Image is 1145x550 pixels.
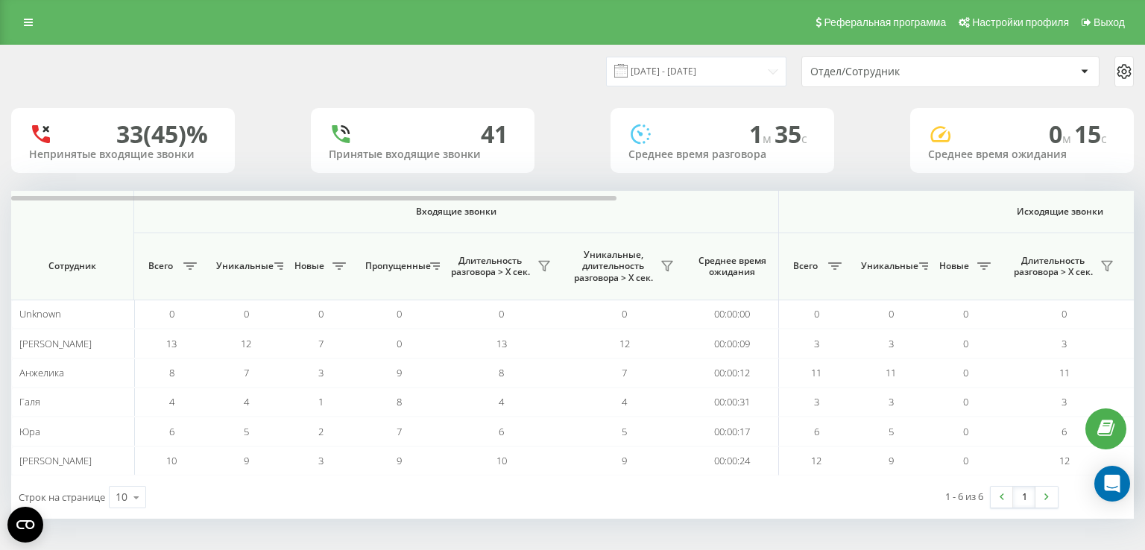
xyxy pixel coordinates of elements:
[622,366,627,379] span: 7
[216,260,270,272] span: Уникальные
[889,307,894,320] span: 0
[686,388,779,417] td: 00:00:31
[397,425,402,438] span: 7
[1049,118,1074,150] span: 0
[861,260,915,272] span: Уникальные
[963,425,968,438] span: 0
[24,260,121,272] span: Сотрудник
[1013,487,1035,508] a: 1
[244,454,249,467] span: 9
[697,255,767,278] span: Среднее время ожидания
[166,337,177,350] span: 13
[169,425,174,438] span: 6
[963,366,968,379] span: 0
[928,148,1116,161] div: Среднее время ожидания
[628,148,816,161] div: Среднее время разговора
[496,337,507,350] span: 13
[29,148,217,161] div: Непринятые входящие звонки
[19,366,64,379] span: Анжелика
[318,454,324,467] span: 3
[824,16,946,28] span: Реферальная программа
[19,425,40,438] span: Юра
[814,395,819,408] span: 3
[244,307,249,320] span: 0
[811,454,821,467] span: 12
[686,417,779,446] td: 00:00:17
[1101,130,1107,147] span: c
[889,454,894,467] span: 9
[1074,118,1107,150] span: 15
[972,16,1069,28] span: Настройки профиля
[244,425,249,438] span: 5
[499,425,504,438] span: 6
[814,337,819,350] span: 3
[397,366,402,379] span: 9
[936,260,973,272] span: Новые
[686,358,779,388] td: 00:00:12
[397,395,402,408] span: 8
[963,337,968,350] span: 0
[810,66,988,78] div: Отдел/Сотрудник
[244,366,249,379] span: 7
[397,307,402,320] span: 0
[318,337,324,350] span: 7
[786,260,824,272] span: Всего
[499,307,504,320] span: 0
[166,454,177,467] span: 10
[318,425,324,438] span: 2
[142,260,179,272] span: Всего
[963,395,968,408] span: 0
[622,454,627,467] span: 9
[1094,466,1130,502] div: Open Intercom Messenger
[1059,454,1070,467] span: 12
[19,307,61,320] span: Unknown
[169,307,174,320] span: 0
[889,425,894,438] span: 5
[889,395,894,408] span: 3
[889,337,894,350] span: 3
[496,454,507,467] span: 10
[619,337,630,350] span: 12
[1010,255,1096,278] span: Длительность разговора > Х сек.
[1059,366,1070,379] span: 11
[1062,337,1067,350] span: 3
[173,206,739,218] span: Входящие звонки
[241,337,251,350] span: 12
[447,255,533,278] span: Длительность разговора > Х сек.
[7,507,43,543] button: Open CMP widget
[814,425,819,438] span: 6
[1062,130,1074,147] span: м
[19,490,105,504] span: Строк на странице
[686,300,779,329] td: 00:00:00
[499,395,504,408] span: 4
[397,454,402,467] span: 9
[19,454,92,467] span: [PERSON_NAME]
[397,337,402,350] span: 0
[763,130,775,147] span: м
[686,329,779,358] td: 00:00:09
[945,489,983,504] div: 1 - 6 из 6
[169,395,174,408] span: 4
[169,366,174,379] span: 8
[775,118,807,150] span: 35
[811,366,821,379] span: 11
[570,249,656,284] span: Уникальные, длительность разговора > Х сек.
[318,307,324,320] span: 0
[499,366,504,379] span: 8
[622,395,627,408] span: 4
[749,118,775,150] span: 1
[622,425,627,438] span: 5
[318,395,324,408] span: 1
[622,307,627,320] span: 0
[963,307,968,320] span: 0
[19,337,92,350] span: [PERSON_NAME]
[19,395,40,408] span: Галя
[1062,307,1067,320] span: 0
[116,490,127,505] div: 10
[244,395,249,408] span: 4
[963,454,968,467] span: 0
[1062,425,1067,438] span: 6
[1094,16,1125,28] span: Выход
[801,130,807,147] span: c
[318,366,324,379] span: 3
